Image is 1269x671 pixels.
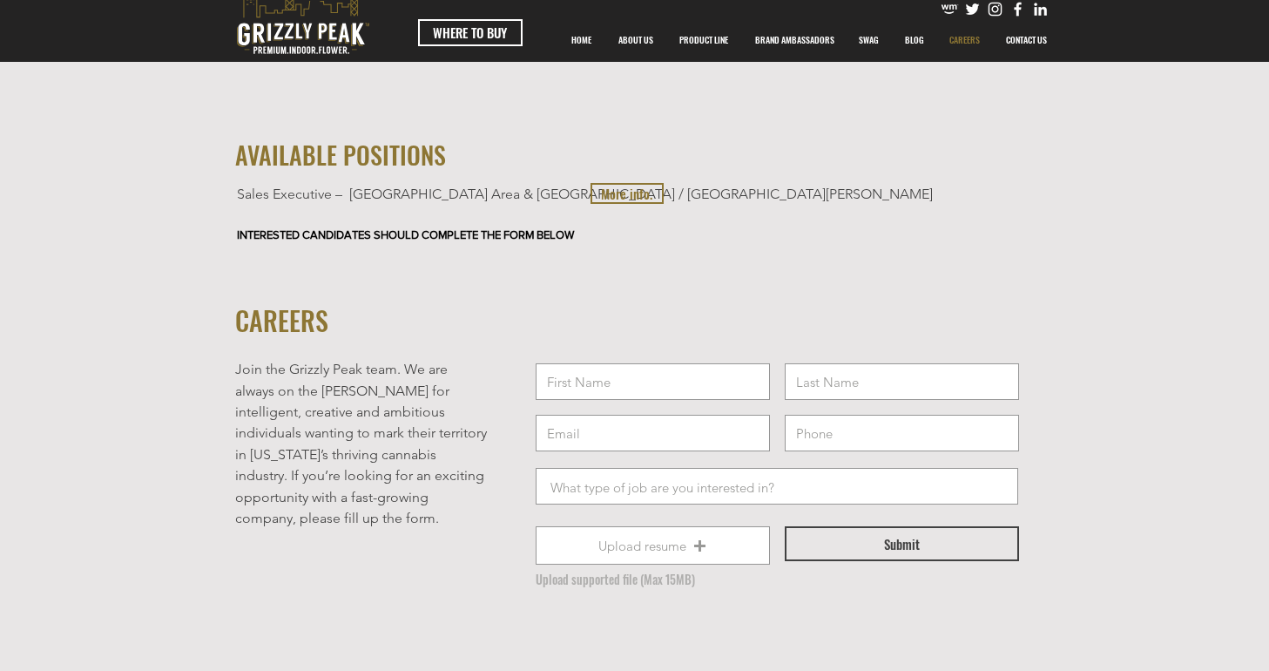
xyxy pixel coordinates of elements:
span: WHERE TO BUY [433,24,507,42]
span: AVAILABLE POSITIONS [235,137,446,173]
p: BLOG [896,18,933,62]
a: CAREERS [936,18,993,62]
p: CONTACT US [997,18,1056,62]
span: Upload resume [598,537,686,555]
a: PRODUCT LINE [666,18,742,62]
a: ABOUT US [605,18,666,62]
p: CAREERS [941,18,989,62]
div: Upload supported file (Max 15MB) [536,571,695,588]
p: HOME [563,18,600,62]
a: HOME [558,18,605,62]
p: PRODUCT LINE [671,18,737,62]
input: Phone [785,415,1019,451]
a: WHERE TO BUY [418,19,523,46]
a: More info. [591,183,664,204]
input: Last Name [785,363,1019,400]
span: Sales Executive – [GEOGRAPHIC_DATA] Area & [GEOGRAPHIC_DATA] / [GEOGRAPHIC_DATA][PERSON_NAME] [237,186,933,202]
a: SWAG [846,18,892,62]
span: Submit [884,535,920,553]
input: Email [536,415,770,451]
button: Submit [785,526,1019,561]
p: ABOUT US [610,18,662,62]
span: INTERESTED CANDIDATES SHOULD COMPLETE THE FORM BELOW [237,228,574,241]
div: Upload resume [536,526,770,565]
span: CAREERS [235,301,328,340]
p: SWAG [850,18,888,62]
span: More info. [601,185,652,203]
a: BLOG [892,18,936,62]
p: BRAND AMBASSADORS [746,18,843,62]
input: First Name [536,363,770,400]
div: BRAND AMBASSADORS [742,18,846,62]
nav: Site [558,18,1061,62]
span: Join the Grizzly Peak team. We are always on the [PERSON_NAME] for intelligent, creative and ambi... [235,361,487,526]
a: CONTACT US [993,18,1061,62]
